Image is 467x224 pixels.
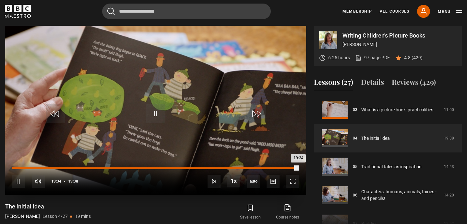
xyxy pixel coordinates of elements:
span: auto [247,175,260,188]
a: The initial idea [361,135,390,142]
div: Current quality: 1080p [247,175,260,188]
button: Pause [12,175,25,188]
p: [PERSON_NAME] [5,213,40,220]
div: Progress Bar [12,167,299,169]
a: Course notes [269,203,306,221]
button: Save lesson [232,203,269,221]
p: Lesson 4/27 [42,213,68,220]
a: Traditional tales as inspiration [361,163,422,170]
a: All Courses [380,8,409,14]
p: 19 mins [75,213,91,220]
button: Toggle navigation [438,8,462,15]
button: Fullscreen [286,175,299,188]
p: 6.25 hours [328,54,350,61]
button: Details [361,77,384,90]
button: Next Lesson [208,175,221,188]
video-js: Video Player [5,26,306,195]
button: Reviews (429) [392,77,436,90]
p: 4.8 (429) [404,54,423,61]
a: Membership [342,8,372,14]
h1: The initial idea [5,203,91,210]
button: Playback Rate [227,174,240,187]
a: 97 page PDF [355,54,390,61]
svg: BBC Maestro [5,5,31,18]
span: - [64,179,66,184]
button: Captions [267,175,280,188]
a: What is a picture book: practicalities [361,106,433,113]
p: Writing Children's Picture Books [342,33,457,39]
button: Submit the search query [107,7,115,16]
span: 19:38 [68,175,78,187]
p: [PERSON_NAME] [342,41,457,48]
a: Characters: humans, animals, fairies - and pencils! [361,188,440,202]
input: Search [102,4,271,19]
button: Mute [32,175,45,188]
span: 19:34 [51,175,61,187]
button: Lessons (27) [314,77,353,90]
